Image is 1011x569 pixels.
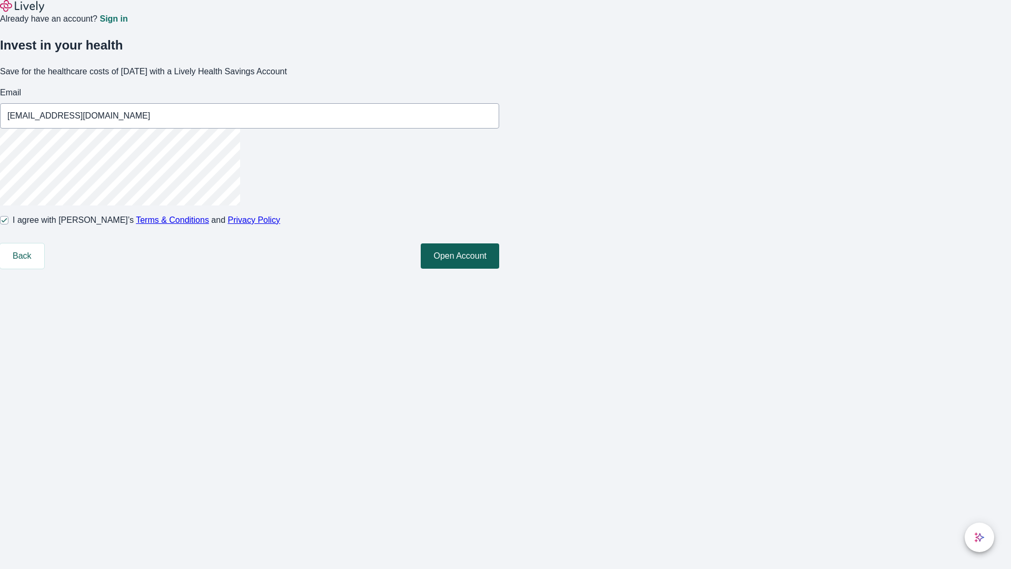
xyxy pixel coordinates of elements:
button: chat [965,523,994,552]
svg: Lively AI Assistant [974,532,985,543]
a: Privacy Policy [228,215,281,224]
button: Open Account [421,243,499,269]
span: I agree with [PERSON_NAME]’s and [13,214,280,227]
a: Sign in [100,15,127,23]
a: Terms & Conditions [136,215,209,224]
